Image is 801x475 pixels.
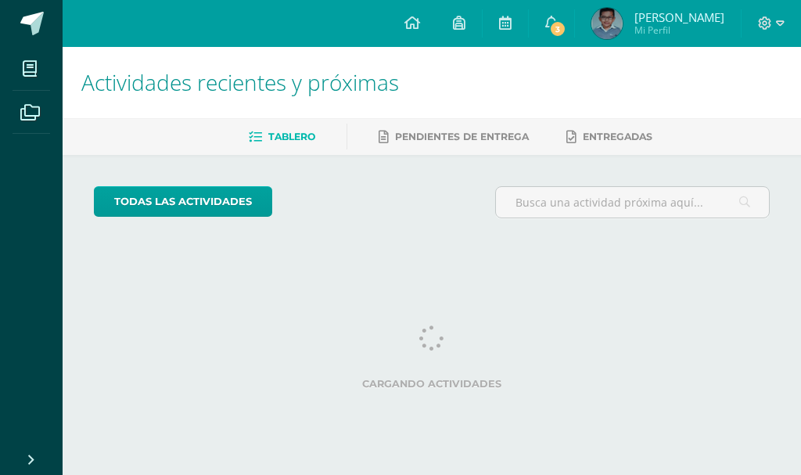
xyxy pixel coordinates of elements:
[634,23,724,37] span: Mi Perfil
[94,378,770,390] label: Cargando actividades
[268,131,315,142] span: Tablero
[94,186,272,217] a: todas las Actividades
[566,124,652,149] a: Entregadas
[549,20,566,38] span: 3
[591,8,623,39] img: 125dc687933de938b70ff0ac6afa9910.png
[81,67,399,97] span: Actividades recientes y próximas
[395,131,529,142] span: Pendientes de entrega
[583,131,652,142] span: Entregadas
[496,187,769,218] input: Busca una actividad próxima aquí...
[249,124,315,149] a: Tablero
[634,9,724,25] span: [PERSON_NAME]
[379,124,529,149] a: Pendientes de entrega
